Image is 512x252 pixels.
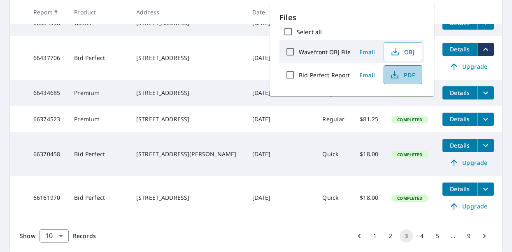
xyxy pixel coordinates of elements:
div: [STREET_ADDRESS] [136,194,239,202]
button: Go to page 1 [368,229,382,243]
div: Show 10 records [40,229,69,243]
button: Go to page 2 [384,229,397,243]
button: detailsBtn-66434685 [442,86,477,99]
td: Quick [316,176,352,220]
a: Upgrade [442,60,494,73]
div: [STREET_ADDRESS][PERSON_NAME] [136,150,239,158]
a: Upgrade [442,156,494,169]
td: 66437706 [27,36,67,80]
button: Go to page 4 [415,229,428,243]
span: Show [20,232,35,240]
span: Details [447,141,472,149]
span: Details [447,115,472,123]
span: OBJ [389,47,415,57]
button: PDF [384,65,422,84]
td: [DATE] [246,106,278,132]
span: Details [447,89,472,97]
td: Regular [316,106,352,132]
button: Go to page 9 [462,229,475,243]
td: 66370458 [27,132,67,176]
td: $18.00 [353,176,385,220]
label: Bid Perfect Report [299,71,350,79]
span: Details [447,185,472,193]
div: [STREET_ADDRESS] [136,115,239,123]
span: Details [447,45,472,53]
td: Bid Perfect [67,36,130,80]
div: [STREET_ADDRESS] [136,54,239,62]
div: … [447,232,460,240]
button: filesDropdownBtn-66434685 [477,86,494,99]
span: Upgrade [447,62,489,72]
button: detailsBtn-66161970 [442,183,477,196]
button: Email [354,46,380,58]
td: Bid Perfect [67,176,130,220]
button: page 3 [400,229,413,243]
span: Completed [392,152,427,157]
td: [DATE] [246,80,278,106]
td: 66161970 [27,176,67,220]
td: 66374523 [27,106,67,132]
td: $81.25 [353,106,385,132]
td: [DATE] [246,176,278,220]
td: 66434685 [27,80,67,106]
td: $18.00 [353,132,385,176]
button: detailsBtn-66374523 [442,113,477,126]
label: Select all [297,28,322,36]
td: Premium [67,106,130,132]
td: Bid Perfect [67,132,130,176]
nav: pagination navigation [351,229,492,243]
button: filesDropdownBtn-66437706 [477,43,494,56]
span: PDF [389,70,415,80]
span: Upgrade [447,158,489,168]
td: Premium [67,80,130,106]
p: Files [279,12,424,23]
span: Completed [392,117,427,123]
button: filesDropdownBtn-66374523 [477,113,494,126]
span: Upgrade [447,201,489,211]
button: filesDropdownBtn-66370458 [477,139,494,152]
button: detailsBtn-66370458 [442,139,477,152]
button: Email [354,69,380,81]
button: filesDropdownBtn-66161970 [477,183,494,196]
button: Go to previous page [353,229,366,243]
span: Email [357,71,377,79]
span: Completed [392,195,427,201]
button: detailsBtn-66437706 [442,43,477,56]
button: Go to page 5 [431,229,444,243]
button: Go to next page [478,229,491,243]
td: Quick [316,132,352,176]
span: Records [73,232,96,240]
td: [DATE] [246,36,278,80]
div: [STREET_ADDRESS] [136,89,239,97]
span: Email [357,48,377,56]
a: Upgrade [442,200,494,213]
label: Wavefront OBJ File [299,48,351,56]
button: OBJ [384,42,422,61]
td: [DATE] [246,132,278,176]
div: 10 [40,224,69,247]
